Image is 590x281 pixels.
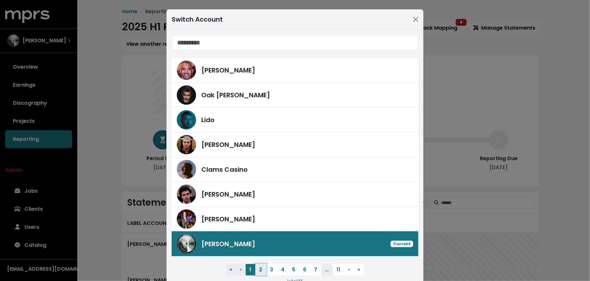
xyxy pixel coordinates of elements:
button: 1 [246,264,255,276]
input: Search accounts [172,35,418,50]
button: 4 [277,264,289,276]
span: Current [391,241,413,247]
span: [PERSON_NAME] [201,140,255,150]
button: 3 [266,264,277,276]
span: › [348,266,350,273]
span: Lido [201,115,214,125]
img: Andrew Dawson [177,209,196,229]
button: Close [411,14,421,24]
a: James Ford[PERSON_NAME] [172,182,418,207]
span: Clams Casino [201,165,248,174]
img: Fred Gibson [177,135,196,154]
button: 5 [289,264,300,276]
span: Oak [PERSON_NAME] [201,90,270,100]
span: » [358,266,360,273]
a: Andrew Dawson[PERSON_NAME] [172,207,418,232]
span: [PERSON_NAME] [201,189,255,199]
a: LidoLido [172,108,418,132]
a: Oak FelderOak [PERSON_NAME] [172,83,418,108]
img: Harvey Mason Jr [177,61,196,80]
button: 11 [333,264,345,276]
div: Switch Account [172,15,223,24]
img: James Ford [177,185,196,204]
button: 2 [255,264,266,276]
img: Ike Beatz [177,234,196,254]
a: Clams CasinoClams Casino [172,157,418,182]
button: 7 [310,264,321,276]
img: Oak Felder [177,85,196,105]
a: Fred Gibson[PERSON_NAME] [172,132,418,157]
img: Lido [177,110,196,130]
span: [PERSON_NAME] [201,65,255,75]
img: Clams Casino [177,160,196,179]
span: [PERSON_NAME] [201,239,255,249]
a: Ike Beatz[PERSON_NAME]Current [172,231,418,256]
a: Harvey Mason Jr[PERSON_NAME] [172,58,418,83]
span: [PERSON_NAME] [201,214,255,224]
button: 6 [300,264,310,276]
